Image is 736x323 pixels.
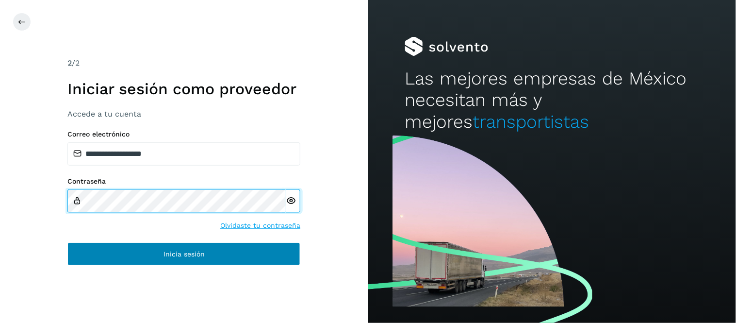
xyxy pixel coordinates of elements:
button: Inicia sesión [67,242,300,266]
span: Inicia sesión [164,251,205,257]
h1: Iniciar sesión como proveedor [67,80,300,98]
div: /2 [67,57,300,69]
span: 2 [67,58,72,68]
h3: Accede a tu cuenta [67,109,300,119]
h2: Las mejores empresas de México necesitan más y mejores [405,68,699,133]
span: transportistas [473,111,589,132]
label: Correo electrónico [67,130,300,138]
label: Contraseña [67,177,300,186]
a: Olvidaste tu contraseña [220,221,300,231]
